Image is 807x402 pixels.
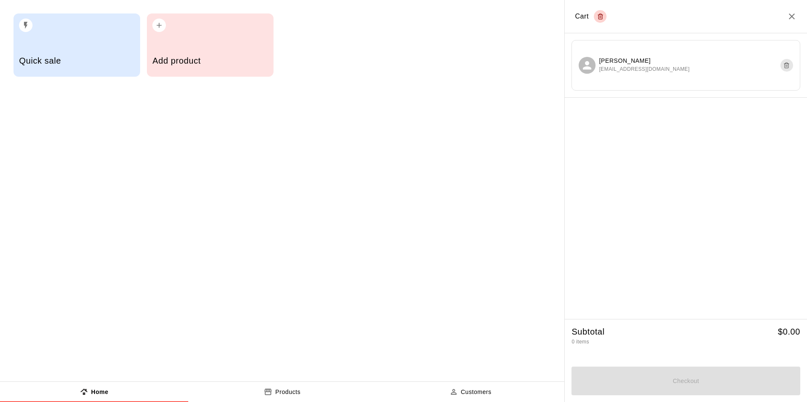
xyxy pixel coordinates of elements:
p: [PERSON_NAME] [599,56,690,65]
h5: Subtotal [571,326,604,338]
h5: Quick sale [19,55,134,67]
button: Empty cart [594,10,607,23]
button: Add product [147,13,274,77]
button: Quick sale [14,13,140,77]
span: [EMAIL_ADDRESS][DOMAIN_NAME] [599,65,690,74]
span: 0 items [571,339,589,345]
button: Close [787,11,797,21]
h5: Add product [152,55,268,67]
p: Customers [461,388,492,397]
p: Products [275,388,301,397]
div: Cart [575,10,607,23]
h5: $ 0.00 [778,326,800,338]
p: Home [91,388,108,397]
button: Remove customer [780,59,793,72]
